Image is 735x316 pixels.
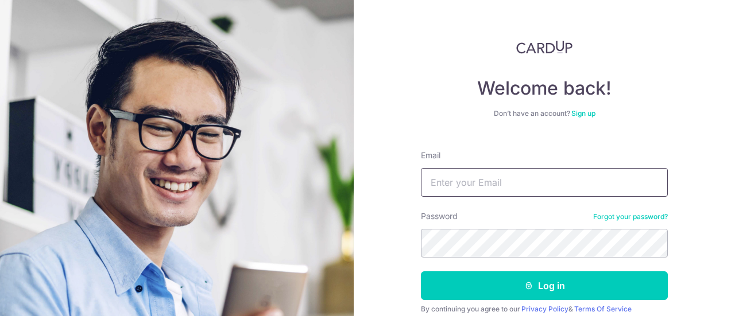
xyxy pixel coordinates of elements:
input: Enter your Email [421,168,668,197]
div: Don’t have an account? [421,109,668,118]
h4: Welcome back! [421,77,668,100]
div: By continuing you agree to our & [421,305,668,314]
a: Privacy Policy [521,305,568,313]
img: CardUp Logo [516,40,572,54]
a: Sign up [571,109,595,118]
a: Forgot your password? [593,212,668,221]
button: Log in [421,271,668,300]
label: Password [421,210,458,222]
a: Terms Of Service [574,305,632,313]
label: Email [421,150,440,161]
